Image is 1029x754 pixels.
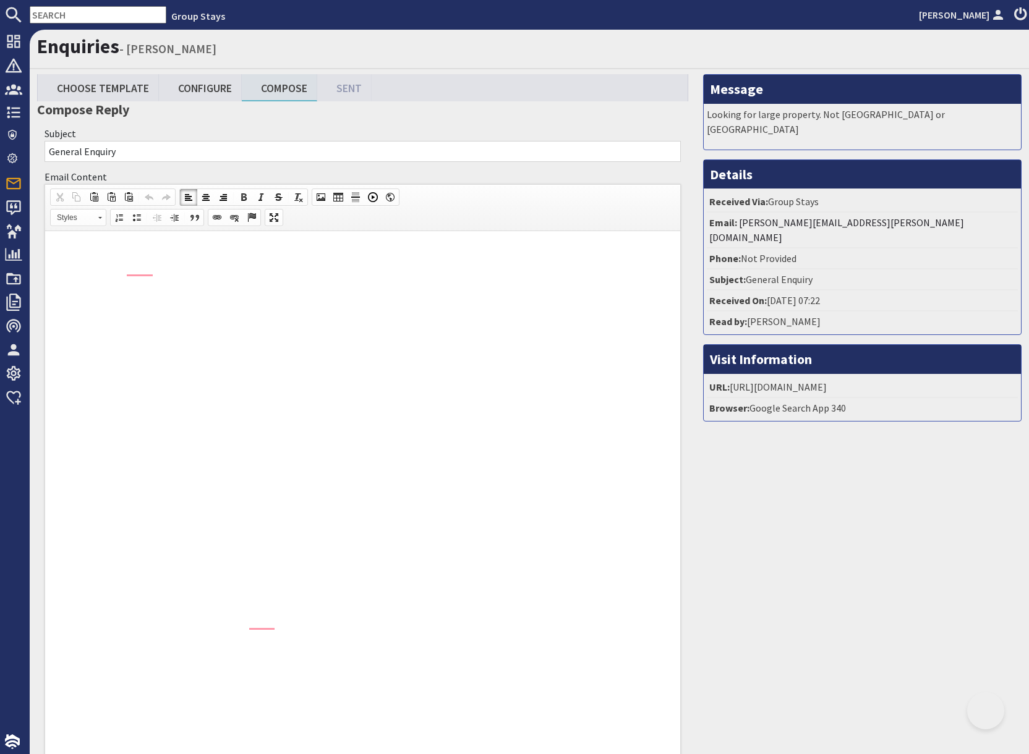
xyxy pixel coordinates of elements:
[166,210,183,226] a: Increase Indent
[180,189,197,205] a: Align Left
[707,248,1018,269] li: Not Provided
[707,377,1018,398] li: [URL][DOMAIN_NAME]
[45,171,107,183] label: Email Content
[68,189,85,205] a: Copy
[709,315,747,328] strong: Read by:
[265,210,283,226] a: Maximize
[30,6,166,23] input: SEARCH
[111,210,128,226] a: Insert/Remove Numbered List
[707,269,1018,290] li: General Enquiry
[215,189,232,205] a: Align Right
[270,189,287,205] a: Strikethrough
[330,189,347,205] a: Table
[38,74,159,101] a: Choose Template
[5,734,20,749] img: staytech_i_w-64f4e8e9ee0a9c174fd5317b4b171b261742d2d393467e5bdba4413f4f884c10.svg
[707,398,1018,418] li: Google Search App 340
[242,74,317,101] a: Compose
[709,294,767,307] strong: Received On:
[45,127,76,140] label: Subject
[709,195,768,208] strong: Received Via:
[709,216,737,229] strong: Email:
[51,210,94,226] span: Styles
[704,75,1021,103] h3: Message
[37,34,119,59] a: Enquiries
[919,7,1007,22] a: [PERSON_NAME]
[37,101,688,117] h3: Compose Reply
[704,345,1021,373] h3: Visit Information
[707,107,1018,137] p: Looking for large property. Not [GEOGRAPHIC_DATA] or [GEOGRAPHIC_DATA]
[51,189,68,205] a: Cut
[158,189,175,205] a: Redo
[707,311,1018,331] li: [PERSON_NAME]
[243,210,260,226] a: Anchor
[347,189,364,205] a: Insert Horizontal Line
[85,189,103,205] a: Paste
[364,189,382,205] a: Insert a Youtube, Vimeo or Dailymotion video
[707,290,1018,311] li: [DATE] 07:22
[707,192,1018,213] li: Group Stays
[197,189,215,205] a: Center
[290,189,307,205] a: Remove Format
[103,189,120,205] a: Paste as plain text
[709,381,730,393] strong: URL:
[171,10,225,22] a: Group Stays
[709,402,749,414] strong: Browser:
[312,189,330,205] a: Image
[50,209,106,226] a: Styles
[128,210,145,226] a: Insert/Remove Bulleted List
[235,189,252,205] a: Bold
[119,41,216,56] small: - [PERSON_NAME]
[252,189,270,205] a: Italic
[148,210,166,226] a: Decrease Indent
[709,252,741,265] strong: Phone:
[140,189,158,205] a: Undo
[704,160,1021,188] h3: Details
[208,210,226,226] a: Link
[382,189,399,205] a: IFrame
[709,273,746,286] strong: Subject:
[709,216,964,244] a: [PERSON_NAME][EMAIL_ADDRESS][PERSON_NAME][DOMAIN_NAME]
[159,74,242,101] a: Configure
[317,74,372,101] a: Sent
[120,189,137,205] a: Paste from Word
[226,210,243,226] a: Unlink
[967,692,1004,729] iframe: Toggle Customer Support
[186,210,203,226] a: Block Quote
